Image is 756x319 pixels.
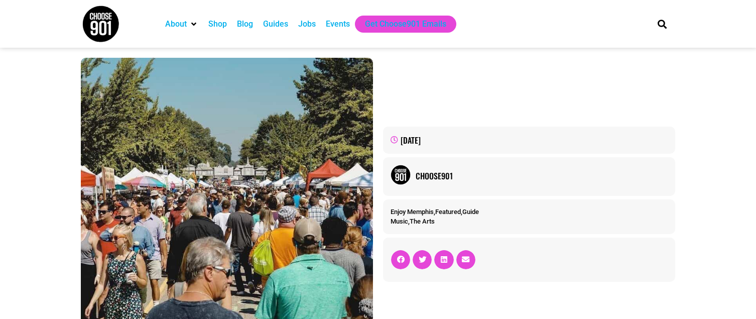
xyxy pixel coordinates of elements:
[326,18,350,30] a: Events
[654,16,670,32] div: Search
[434,250,453,269] div: Share on linkedin
[401,134,421,146] time: [DATE]
[416,170,668,182] a: Choose901
[160,16,203,33] div: About
[462,208,479,216] a: Guide
[391,165,411,185] img: Picture of Choose901
[298,18,316,30] a: Jobs
[413,250,432,269] div: Share on twitter
[160,16,640,33] nav: Main nav
[435,208,461,216] a: Featured
[391,218,408,225] a: Music
[391,208,479,216] span: , ,
[391,218,435,225] span: ,
[391,250,410,269] div: Share on facebook
[410,218,435,225] a: The Arts
[208,18,227,30] a: Shop
[237,18,253,30] a: Blog
[391,208,434,216] a: Enjoy Memphis
[365,18,446,30] a: Get Choose901 Emails
[263,18,288,30] a: Guides
[165,18,187,30] a: About
[456,250,475,269] div: Share on email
